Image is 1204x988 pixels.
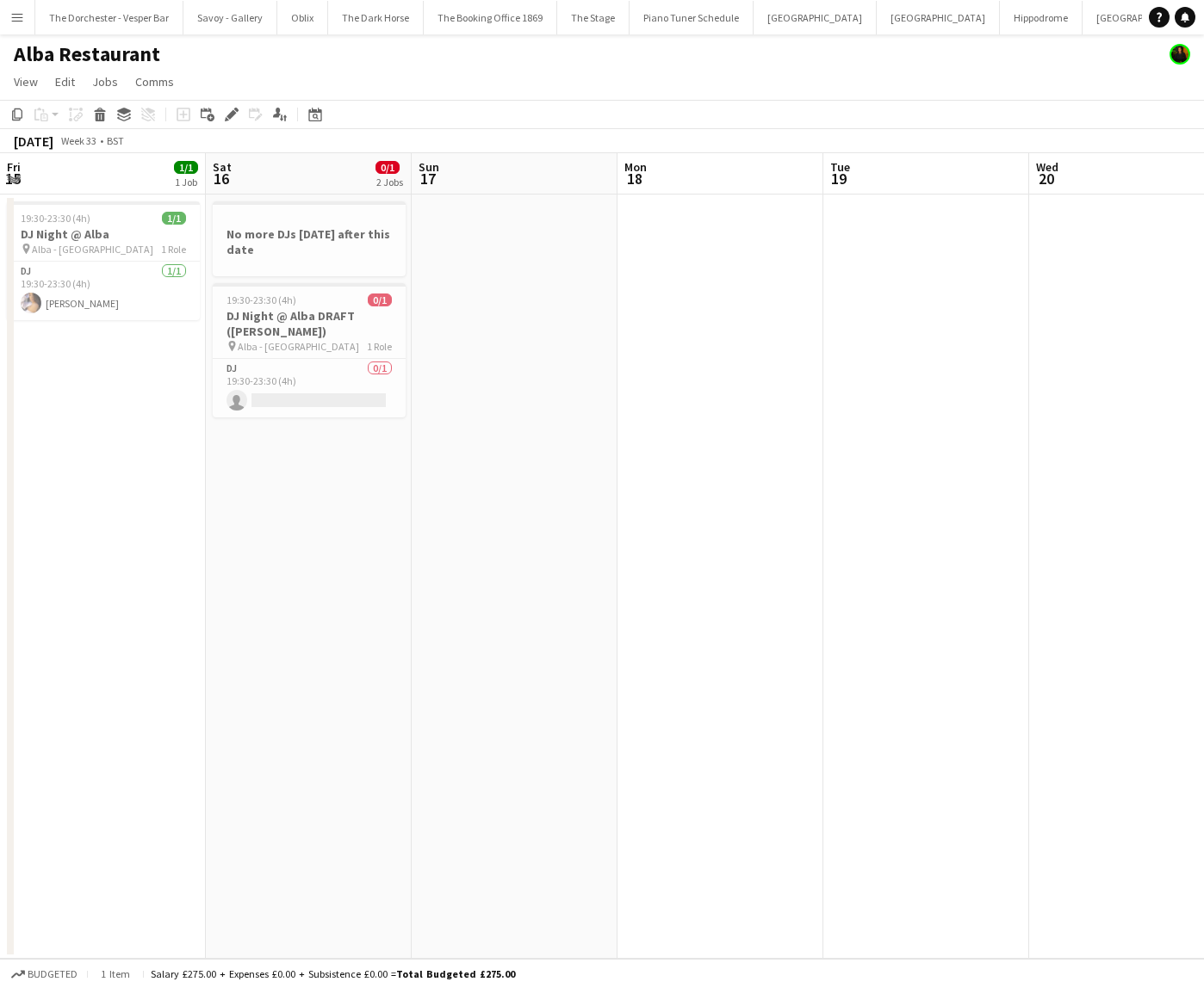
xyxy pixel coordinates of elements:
span: Total Budgeted £275.00 [396,967,515,980]
button: The Dorchester - Vesper Bar [35,1,183,34]
button: Hippodrome [1000,1,1083,34]
span: 1/1 [174,161,198,174]
span: 1 item [95,967,136,980]
span: Wed [1036,159,1058,175]
div: Salary £275.00 + Expenses £0.00 + Subsistence £0.00 = [151,967,515,980]
div: BST [107,134,124,147]
span: Alba - [GEOGRAPHIC_DATA] [238,340,359,353]
span: 19 [828,169,850,188]
button: [GEOGRAPHIC_DATA] [877,1,1000,34]
span: 1 Role [367,340,392,353]
h3: No more DJs [DATE] after this date [213,226,406,257]
span: 0/1 [375,161,400,174]
button: [GEOGRAPHIC_DATA] [754,1,877,34]
span: Sun [419,159,439,175]
span: 1/1 [162,212,186,225]
app-job-card: No more DJs [DATE] after this date [213,201,406,276]
app-card-role: DJ0/119:30-23:30 (4h) [213,359,406,417]
span: View [14,74,38,90]
h3: DJ Night @ Alba [7,226,200,242]
button: Piano Tuner Schedule [630,1,754,34]
span: Sat [213,159,232,175]
span: Week 33 [57,134,100,147]
h3: DJ Night @ Alba DRAFT ([PERSON_NAME]) [213,308,406,339]
a: View [7,71,45,93]
a: Jobs [85,71,125,93]
app-job-card: 19:30-23:30 (4h)1/1DJ Night @ Alba Alba - [GEOGRAPHIC_DATA]1 RoleDJ1/119:30-23:30 (4h)[PERSON_NAME] [7,201,200,320]
div: [DATE] [14,133,53,150]
app-user-avatar: Celine Amara [1170,44,1190,65]
div: 2 Jobs [376,176,403,188]
button: The Dark Horse [328,1,424,34]
span: Tue [830,159,850,175]
span: Fri [7,159,21,175]
a: Edit [48,71,82,93]
button: Budgeted [9,965,80,984]
span: 19:30-23:30 (4h) [227,293,296,306]
span: Comms [135,74,174,90]
div: 1 Job [175,176,197,188]
span: 17 [416,169,439,188]
a: Comms [128,71,181,93]
span: Mon [624,159,647,175]
span: 16 [210,169,232,188]
span: 20 [1033,169,1058,188]
app-job-card: 19:30-23:30 (4h)0/1DJ Night @ Alba DRAFT ([PERSON_NAME]) Alba - [GEOGRAPHIC_DATA]1 RoleDJ0/119:30... [213,283,406,417]
span: 19:30-23:30 (4h) [21,212,90,225]
span: Alba - [GEOGRAPHIC_DATA] [32,243,153,256]
h1: Alba Restaurant [14,41,160,67]
span: 18 [622,169,647,188]
span: 1 Role [161,243,186,256]
button: Savoy - Gallery [183,1,277,34]
span: Jobs [92,74,118,90]
app-card-role: DJ1/119:30-23:30 (4h)[PERSON_NAME] [7,262,200,320]
span: Budgeted [28,968,78,980]
span: 0/1 [368,293,392,306]
button: The Stage [557,1,630,34]
span: Edit [55,74,75,90]
button: Oblix [277,1,328,34]
button: The Booking Office 1869 [424,1,557,34]
span: 15 [4,169,21,188]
